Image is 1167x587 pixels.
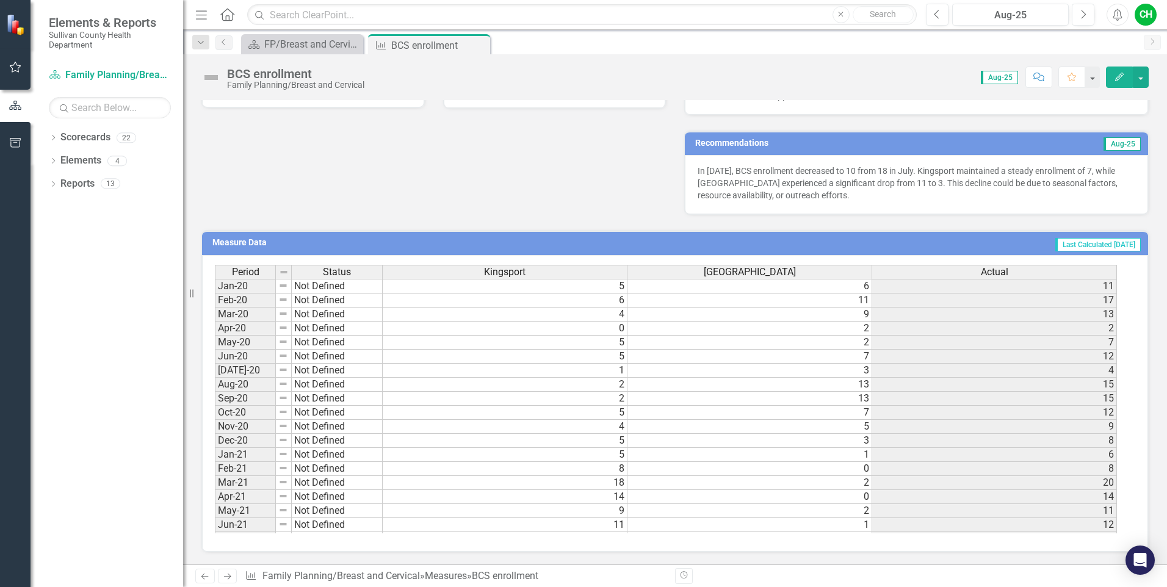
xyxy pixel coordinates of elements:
[383,308,627,322] td: 4
[292,336,383,350] td: Not Defined
[484,267,526,278] span: Kingsport
[49,15,171,30] span: Elements & Reports
[383,504,627,518] td: 9
[215,364,276,378] td: [DATE]-20
[292,350,383,364] td: Not Defined
[383,336,627,350] td: 5
[215,448,276,462] td: Jan-21
[383,406,627,420] td: 5
[627,532,872,546] td: 2
[247,4,917,26] input: Search ClearPoint...
[292,532,383,546] td: Not Defined
[695,139,988,148] h3: Recommendations
[278,449,288,459] img: 8DAGhfEEPCf229AAAAAElFTkSuQmCC
[292,364,383,378] td: Not Defined
[278,435,288,445] img: 8DAGhfEEPCf229AAAAAElFTkSuQmCC
[698,165,1135,201] p: In [DATE], BCS enrollment decreased to 10 from 18 in July. Kingsport maintained a steady enrollme...
[292,504,383,518] td: Not Defined
[383,322,627,336] td: 0
[872,532,1117,546] td: 14
[292,420,383,434] td: Not Defined
[278,337,288,347] img: 8DAGhfEEPCf229AAAAAElFTkSuQmCC
[870,9,896,19] span: Search
[215,532,276,546] td: [DATE]-21
[704,267,796,278] span: [GEOGRAPHIC_DATA]
[262,570,420,582] a: Family Planning/Breast and Cervical
[872,504,1117,518] td: 11
[60,154,101,168] a: Elements
[278,505,288,515] img: 8DAGhfEEPCf229AAAAAElFTkSuQmCC
[117,132,136,143] div: 22
[278,421,288,431] img: 8DAGhfEEPCf229AAAAAElFTkSuQmCC
[278,477,288,487] img: 8DAGhfEEPCf229AAAAAElFTkSuQmCC
[101,179,120,189] div: 13
[323,267,351,278] span: Status
[215,378,276,392] td: Aug-20
[383,392,627,406] td: 2
[215,434,276,448] td: Dec-20
[627,420,872,434] td: 5
[872,476,1117,490] td: 20
[627,322,872,336] td: 2
[264,37,360,52] div: FP/Breast and Cervical Welcome Page
[60,131,110,145] a: Scorecards
[278,323,288,333] img: 8DAGhfEEPCf229AAAAAElFTkSuQmCC
[278,393,288,403] img: 8DAGhfEEPCf229AAAAAElFTkSuQmCC
[872,448,1117,462] td: 6
[215,279,276,293] td: Jan-20
[627,448,872,462] td: 1
[627,462,872,476] td: 0
[215,392,276,406] td: Sep-20
[292,476,383,490] td: Not Defined
[872,392,1117,406] td: 15
[292,490,383,504] td: Not Defined
[227,81,364,90] div: Family Planning/Breast and Cervical
[215,420,276,434] td: Nov-20
[292,462,383,476] td: Not Defined
[278,365,288,375] img: 8DAGhfEEPCf229AAAAAElFTkSuQmCC
[1104,137,1141,151] span: Aug-25
[215,308,276,322] td: Mar-20
[292,322,383,336] td: Not Defined
[627,293,872,308] td: 11
[872,378,1117,392] td: 15
[872,336,1117,350] td: 7
[201,68,221,87] img: Not Defined
[872,462,1117,476] td: 8
[215,462,276,476] td: Feb-21
[627,336,872,350] td: 2
[383,490,627,504] td: 14
[627,378,872,392] td: 13
[278,491,288,501] img: 8DAGhfEEPCf229AAAAAElFTkSuQmCC
[952,4,1069,26] button: Aug-25
[292,378,383,392] td: Not Defined
[278,295,288,304] img: 8DAGhfEEPCf229AAAAAElFTkSuQmCC
[627,364,872,378] td: 3
[215,336,276,350] td: May-20
[872,420,1117,434] td: 9
[215,518,276,532] td: Jun-21
[383,279,627,293] td: 5
[292,434,383,448] td: Not Defined
[292,406,383,420] td: Not Defined
[383,293,627,308] td: 6
[278,309,288,319] img: 8DAGhfEEPCf229AAAAAElFTkSuQmCC
[383,448,627,462] td: 5
[215,504,276,518] td: May-21
[212,238,571,247] h3: Measure Data
[383,364,627,378] td: 1
[383,420,627,434] td: 4
[872,350,1117,364] td: 12
[215,322,276,336] td: Apr-20
[292,392,383,406] td: Not Defined
[472,570,538,582] div: BCS enrollment
[215,490,276,504] td: Apr-21
[292,293,383,308] td: Not Defined
[215,350,276,364] td: Jun-20
[627,490,872,504] td: 0
[627,518,872,532] td: 1
[627,504,872,518] td: 2
[627,308,872,322] td: 9
[6,13,27,35] img: ClearPoint Strategy
[383,518,627,532] td: 11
